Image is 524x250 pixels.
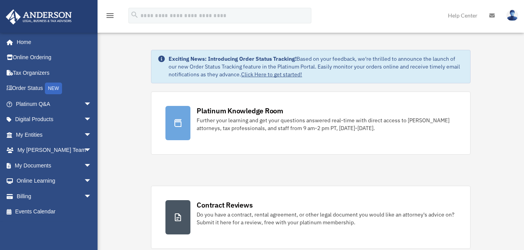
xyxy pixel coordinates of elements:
[4,9,74,25] img: Anderson Advisors Platinum Portal
[5,127,103,143] a: My Entitiesarrow_drop_down
[84,158,99,174] span: arrow_drop_down
[5,112,103,127] a: Digital Productsarrow_drop_down
[5,188,103,204] a: Billingarrow_drop_down
[5,158,103,173] a: My Documentsarrow_drop_down
[169,55,297,62] strong: Exciting News: Introducing Order Status Tracking!
[197,200,252,210] div: Contract Reviews
[84,112,99,128] span: arrow_drop_down
[151,186,470,249] a: Contract Reviews Do you have a contract, rental agreement, or other legal document you would like...
[197,106,283,116] div: Platinum Knowledge Room
[130,11,139,19] i: search
[506,10,518,21] img: User Pic
[84,96,99,112] span: arrow_drop_down
[5,34,99,50] a: Home
[241,71,302,78] a: Click Here to get started!
[84,143,99,158] span: arrow_drop_down
[84,173,99,189] span: arrow_drop_down
[151,92,470,155] a: Platinum Knowledge Room Further your learning and get your questions answered real-time with dire...
[5,143,103,158] a: My [PERSON_NAME] Teamarrow_drop_down
[169,55,464,78] div: Based on your feedback, we're thrilled to announce the launch of our new Order Status Tracking fe...
[197,116,456,132] div: Further your learning and get your questions answered real-time with direct access to [PERSON_NAM...
[5,81,103,97] a: Order StatusNEW
[5,173,103,189] a: Online Learningarrow_drop_down
[5,65,103,81] a: Tax Organizers
[197,211,456,226] div: Do you have a contract, rental agreement, or other legal document you would like an attorney's ad...
[5,204,103,220] a: Events Calendar
[45,83,62,94] div: NEW
[5,96,103,112] a: Platinum Q&Aarrow_drop_down
[105,11,115,20] i: menu
[84,188,99,204] span: arrow_drop_down
[5,50,103,65] a: Online Ordering
[84,127,99,143] span: arrow_drop_down
[105,14,115,20] a: menu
